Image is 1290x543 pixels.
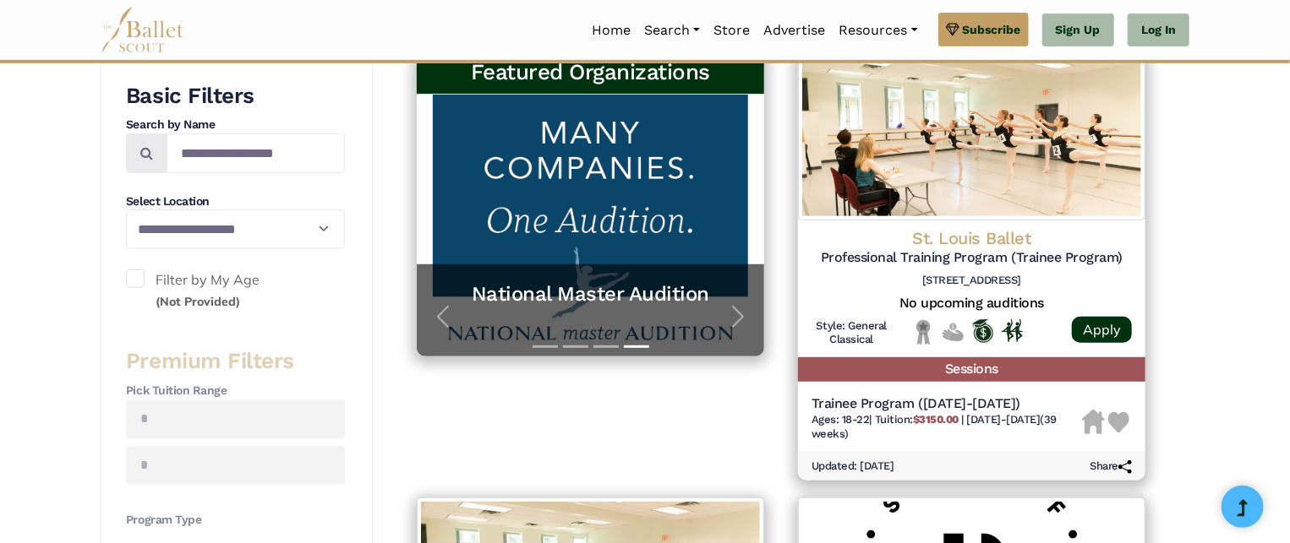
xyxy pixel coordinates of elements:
a: Subscribe [938,13,1029,46]
h5: No upcoming auditions [812,295,1132,312]
span: Ages: 18-22 [812,413,870,426]
img: Offers Scholarship [972,319,993,343]
b: $3150.00 [913,413,959,426]
button: Slide 2 [563,337,588,356]
input: Search by names... [167,133,345,173]
label: Filter by My Age [126,269,345,312]
h3: Basic Filters [126,82,345,111]
h6: | | [812,413,1082,442]
h3: Featured Organizations [430,58,751,87]
h6: Share [1090,459,1132,474]
small: (Not Provided) [156,294,240,309]
a: Resources [832,13,924,48]
h4: Program Type [126,512,345,529]
img: Heart [1108,412,1129,433]
a: Apply [1072,317,1132,343]
h6: [STREET_ADDRESS] [812,274,1132,288]
img: gem.svg [946,20,959,39]
span: Tuition: [875,413,962,426]
h6: Style: General Classical [812,319,892,348]
a: Advertise [757,13,832,48]
a: Sign Up [1042,14,1114,47]
span: [DATE]-[DATE] (39 weeks) [812,413,1057,440]
h5: Sessions [798,357,1145,382]
a: Home [585,13,637,48]
img: In Person [1002,319,1023,341]
img: Local [913,319,934,345]
img: No Financial Aid [943,319,964,345]
a: Store [707,13,757,48]
a: National Master Audition [434,281,747,307]
h3: Premium Filters [126,347,345,376]
a: Log In [1128,14,1189,47]
h5: Trainee Program ([DATE]-[DATE]) [812,395,1082,413]
h4: St. Louis Ballet [812,227,1132,249]
button: Slide 1 [533,337,558,356]
button: Slide 3 [593,337,619,356]
h5: Professional Training Program (Trainee Program) [812,249,1132,267]
h6: Updated: [DATE] [812,459,894,474]
h4: Pick Tuition Range [126,383,345,399]
img: Logo [798,52,1145,220]
span: Subscribe [963,20,1021,39]
a: Search [637,13,707,48]
button: Slide 4 [624,337,649,356]
h4: Search by Name [126,117,345,133]
img: Housing Unavailable [1082,410,1105,435]
h4: Select Location [126,193,345,210]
